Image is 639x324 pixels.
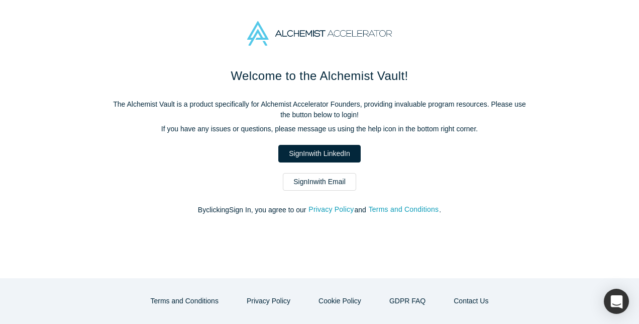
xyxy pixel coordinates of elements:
[109,67,530,85] h1: Welcome to the Alchemist Vault!
[236,292,301,310] button: Privacy Policy
[443,292,499,310] button: Contact Us
[368,204,440,215] button: Terms and Conditions
[140,292,229,310] button: Terms and Conditions
[308,292,372,310] button: Cookie Policy
[278,145,360,163] a: SignInwith LinkedIn
[308,204,354,215] button: Privacy Policy
[247,21,392,46] img: Alchemist Accelerator Logo
[109,99,530,120] p: The Alchemist Vault is a product specifically for Alchemist Accelerator Founders, providing inval...
[109,205,530,215] p: By clicking Sign In , you agree to our and .
[379,292,436,310] a: GDPR FAQ
[283,173,356,191] a: SignInwith Email
[109,124,530,134] p: If you have any issues or questions, please message us using the help icon in the bottom right co...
